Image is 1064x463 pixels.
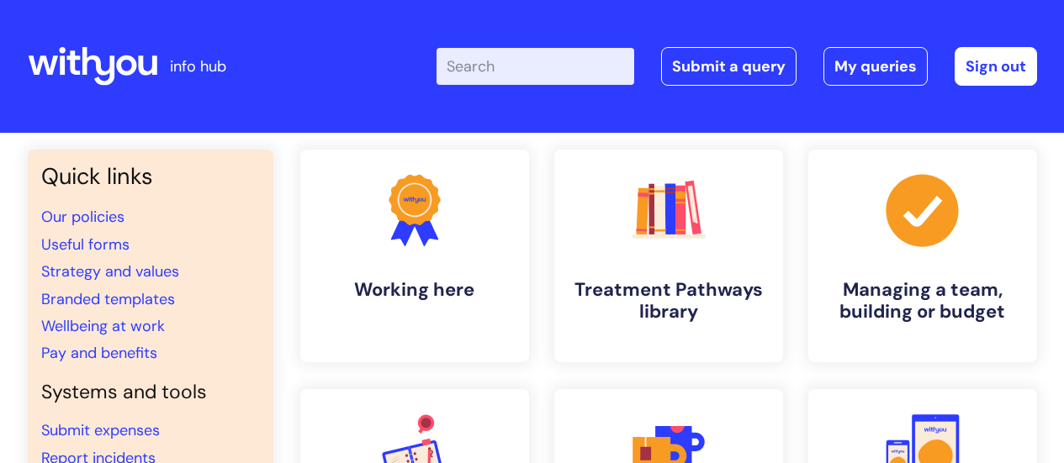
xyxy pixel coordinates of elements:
a: Submit a query [661,47,797,86]
h4: Working here [314,279,516,301]
h4: Treatment Pathways library [568,279,770,324]
a: Our policies [41,207,124,227]
a: Wellbeing at work [41,316,165,336]
a: Working here [300,150,529,362]
a: Branded templates [41,289,175,309]
p: info hub [170,53,226,80]
a: Managing a team, building or budget [808,150,1037,362]
div: | - [437,47,1037,86]
h4: Managing a team, building or budget [822,279,1024,324]
h4: Systems and tools [41,381,260,404]
a: Treatment Pathways library [554,150,783,362]
a: Pay and benefits [41,343,157,363]
a: Submit expenses [41,420,160,440]
input: Search [437,48,634,85]
a: Strategy and values [41,261,179,281]
a: Sign out [955,47,1037,86]
a: Useful forms [41,234,130,255]
h3: Quick links [41,163,260,190]
a: My queries [823,47,928,86]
